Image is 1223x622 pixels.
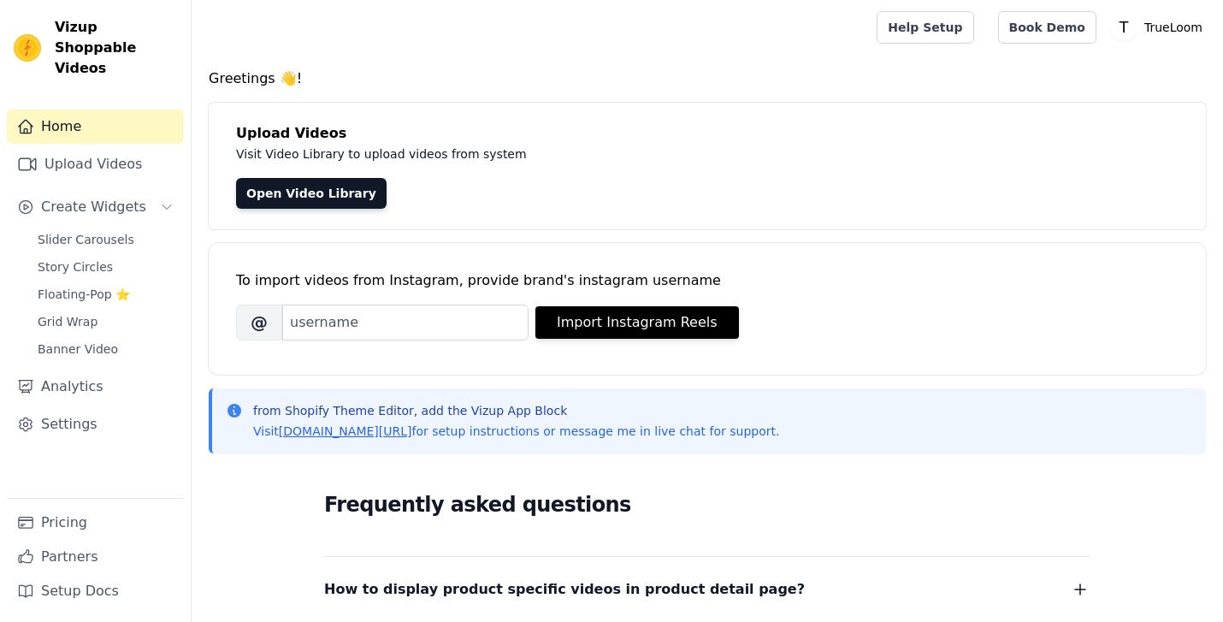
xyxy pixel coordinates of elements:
span: Banner Video [38,341,118,358]
span: Slider Carousels [38,231,134,248]
a: Analytics [7,370,184,404]
span: Floating-Pop ⭐ [38,286,130,303]
button: Import Instagram Reels [535,306,739,339]
span: Story Circles [38,258,113,275]
button: Create Widgets [7,190,184,224]
a: Floating-Pop ⭐ [27,282,184,306]
span: How to display product specific videos in product detail page? [324,578,805,601]
h4: Upload Videos [236,123,1179,144]
p: Visit for setup instructions or message me in live chat for support. [253,423,779,440]
p: Visit Video Library to upload videos from system [236,144,1002,164]
text: T [1119,19,1129,36]
a: Banner Video [27,337,184,361]
p: from Shopify Theme Editor, add the Vizup App Block [253,402,779,419]
a: Setup Docs [7,574,184,608]
a: Open Video Library [236,178,387,209]
a: Help Setup [877,11,973,44]
a: Home [7,110,184,144]
a: Grid Wrap [27,310,184,334]
button: T TrueLoom [1110,12,1209,43]
span: Grid Wrap [38,313,97,330]
button: How to display product specific videos in product detail page? [324,578,1090,601]
p: TrueLoom [1137,12,1209,43]
input: username [282,305,529,341]
a: Settings [7,407,184,441]
span: @ [236,305,282,341]
span: Vizup Shoppable Videos [55,17,177,79]
a: [DOMAIN_NAME][URL] [279,424,412,438]
span: Create Widgets [41,197,146,217]
h2: Frequently asked questions [324,488,1090,522]
h4: Greetings 👋! [209,68,1206,89]
a: Story Circles [27,255,184,279]
a: Upload Videos [7,147,184,181]
a: Book Demo [998,11,1096,44]
a: Slider Carousels [27,228,184,252]
img: Vizup [14,34,41,62]
a: Pricing [7,506,184,540]
a: Partners [7,540,184,574]
div: To import videos from Instagram, provide brand's instagram username [236,270,1179,291]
